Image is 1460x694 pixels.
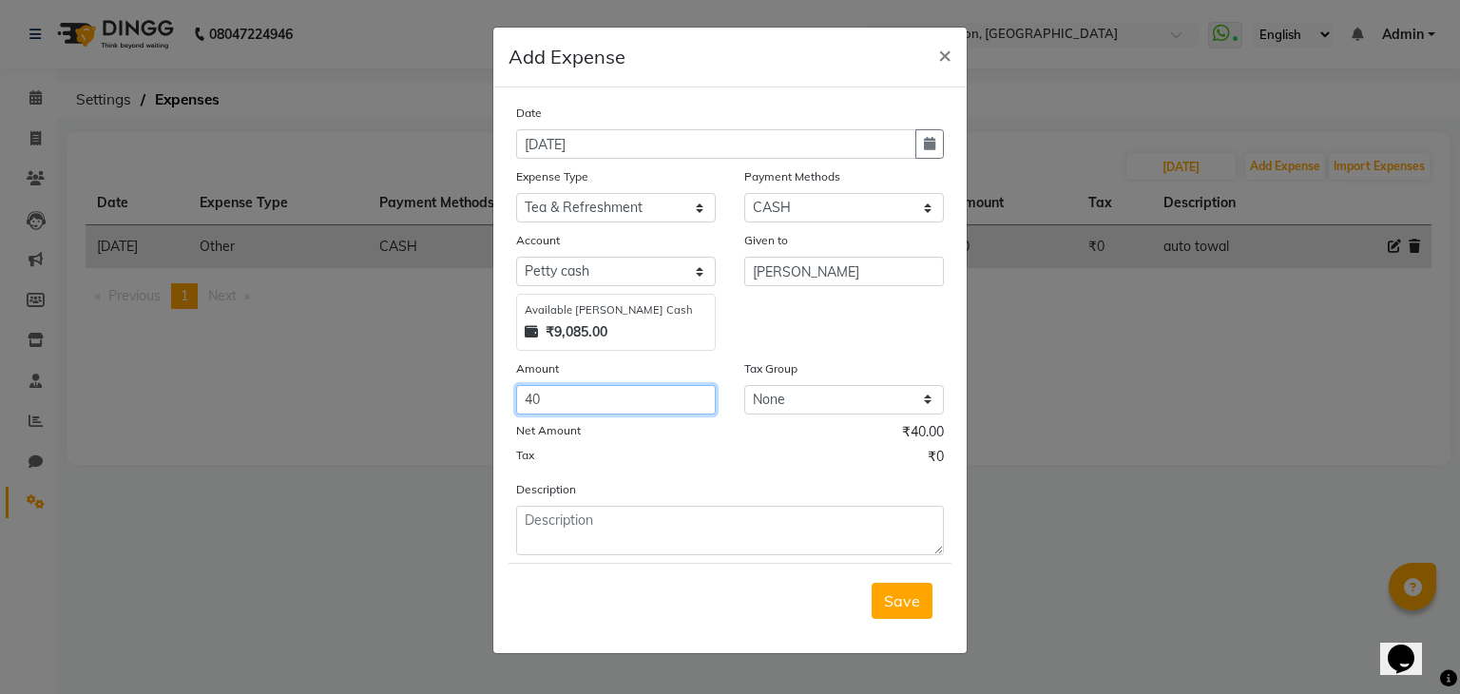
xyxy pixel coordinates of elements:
h5: Add Expense [509,43,625,71]
label: Amount [516,360,559,377]
label: Account [516,232,560,249]
label: Tax [516,447,534,464]
span: Save [884,591,920,610]
button: Close [923,28,967,81]
span: ₹40.00 [902,422,944,447]
label: Given to [744,232,788,249]
label: Date [516,105,542,122]
label: Expense Type [516,168,588,185]
label: Tax Group [744,360,797,377]
div: Available [PERSON_NAME] Cash [525,302,707,318]
span: ₹0 [928,447,944,472]
label: Net Amount [516,422,581,439]
button: Save [872,583,932,619]
strong: ₹9,085.00 [546,322,607,342]
iframe: chat widget [1380,618,1441,675]
label: Description [516,481,576,498]
span: × [938,40,951,68]
label: Payment Methods [744,168,840,185]
input: Amount [516,385,716,414]
input: Given to [744,257,944,286]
